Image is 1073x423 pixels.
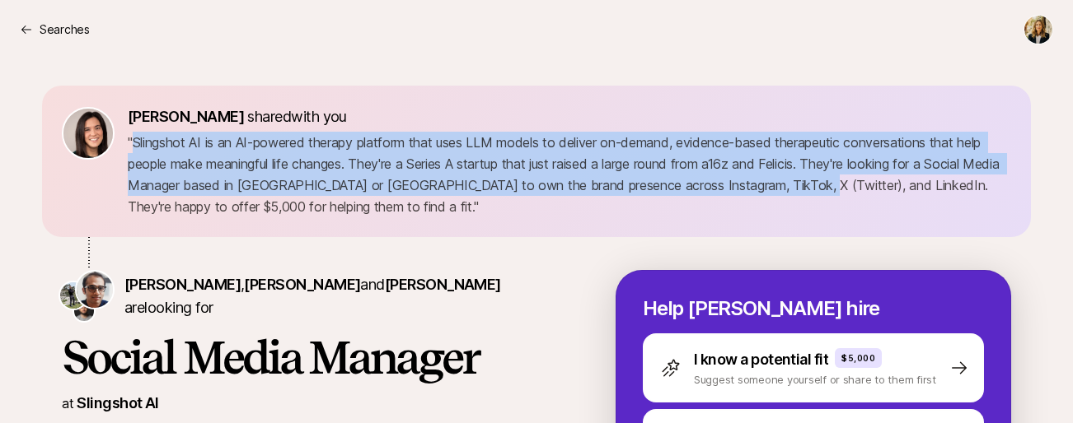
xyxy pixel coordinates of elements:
span: [PERSON_NAME] [244,276,360,293]
button: Lauren Michaels [1024,15,1053,44]
p: shared [128,105,354,128]
h1: Social Media Manager [62,332,563,382]
span: [PERSON_NAME] [385,276,501,293]
p: " Slingshot AI is an AI-powered therapy platform that uses LLM models to deliver on-demand, evide... [128,132,1011,217]
img: Neil Parikh [77,272,113,308]
p: are looking for [124,273,563,319]
span: with you [291,108,347,125]
span: [PERSON_NAME] [124,276,241,293]
p: Suggest someone yourself or share to them first [694,371,936,388]
p: at [62,393,73,414]
img: Andrew Frawley [74,301,94,321]
img: Lauren Michaels [1024,16,1052,44]
span: [PERSON_NAME] [128,108,244,125]
img: 71d7b91d_d7cb_43b4_a7ea_a9b2f2cc6e03.jpg [63,109,113,158]
p: Help [PERSON_NAME] hire [643,297,984,320]
p: Searches [40,20,90,40]
p: $5,000 [841,351,875,365]
a: Slingshot AI [77,394,159,411]
p: I know a potential fit [694,348,828,371]
span: , [241,276,360,293]
span: and [360,276,500,293]
img: Zak Sharif [60,282,87,309]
